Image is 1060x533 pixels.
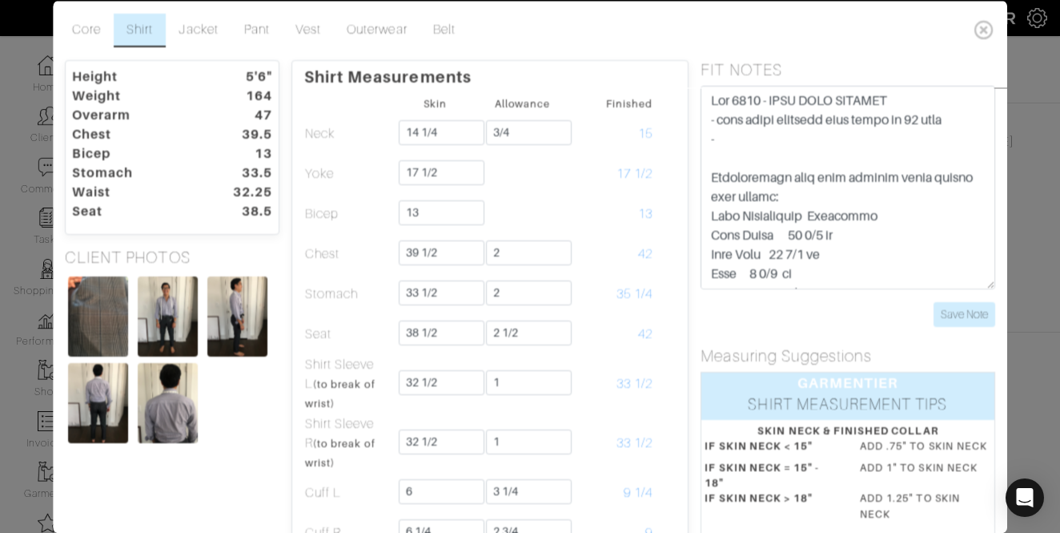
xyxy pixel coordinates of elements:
div: SKIN NECK & FINISHED COLLAR [705,422,991,438]
dt: IF SKIN NECK < 15" [693,438,849,459]
dt: Waist [60,182,210,201]
a: Jacket [167,13,231,46]
a: Pant [231,13,283,46]
span: 35 1/4 [616,286,652,301]
dt: 39.5 [210,124,284,143]
span: 13 [638,206,652,220]
dt: Bicep [60,143,210,163]
td: Shirt Sleeve L [304,353,391,413]
span: 9 1/4 [624,485,652,499]
td: Stomach [304,273,391,313]
h5: Measuring Suggestions [701,345,995,365]
h5: CLIENT PHOTOS [65,247,279,266]
small: (to break of wrist) [305,378,375,409]
dt: 47 [210,105,284,124]
dt: Stomach [60,163,210,182]
dt: 38.5 [210,201,284,220]
span: 33 1/2 [616,435,652,450]
a: Core [59,13,114,46]
dt: IF SKIN NECK = 15" - 18" [693,460,849,491]
img: dVvsHdEGDuz2PqAJery38fJ5 [207,276,267,356]
img: phaJ8gPMypSWpZBEXP4oB2EM [138,362,198,442]
img: BMoDspfD7huKGVToiYfBXeFP [68,362,128,442]
small: Allowance [495,97,550,109]
span: 42 [638,326,652,341]
td: Cuff L [304,472,391,512]
dd: ADD .75" TO SKIN NECK [848,438,1003,453]
span: 17 1/2 [616,166,652,180]
dt: Overarm [60,105,210,124]
a: Belt [420,13,468,46]
td: Shirt Sleeve R [304,413,391,472]
dd: ADD 1" TO SKIN NECK [848,460,1003,484]
td: Neck [304,113,391,153]
td: Seat [304,313,391,353]
dt: 164 [210,86,284,105]
dt: 33.5 [210,163,284,182]
div: SHIRT MEASUREMENT TIPS [702,393,994,419]
textarea: Lor 6810 - IPSU DOLO SITAMET - cons adipi elitsedd eius tempo in 92 utla - Etdoloremagn aliq enim... [701,85,995,289]
img: 7FWLhxzKKivkqQD88SaXwr1i [68,276,128,356]
dd: ADD 1.25" TO SKIN NECK [848,491,1003,521]
dt: Height [60,67,210,86]
div: GARMENTIER [702,372,994,393]
dt: Seat [60,201,210,220]
dt: Chest [60,124,210,143]
a: Shirt [114,13,166,46]
input: Save Note [934,301,995,326]
a: Vest [283,13,334,46]
span: 33 1/2 [616,376,652,390]
dt: IF SKIN NECK > 18" [693,491,849,527]
span: 42 [638,246,652,260]
a: Outerwear [334,13,420,46]
div: Open Intercom Messenger [1006,478,1044,517]
dt: 13 [210,143,284,163]
img: nRn9NynMQDpicY8JJGu2AXtG [138,276,198,356]
td: Yoke [304,153,391,193]
dt: 5'6" [210,67,284,86]
td: Chest [304,233,391,273]
small: Skin [424,97,447,109]
dt: Weight [60,86,210,105]
small: (to break of wrist) [305,437,375,468]
dt: 32.25 [210,182,284,201]
p: Shirt Measurements [304,60,676,86]
small: Finished [606,97,652,109]
span: 15 [638,126,652,140]
h5: FIT NOTES [701,59,995,79]
td: Bicep [304,193,391,233]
